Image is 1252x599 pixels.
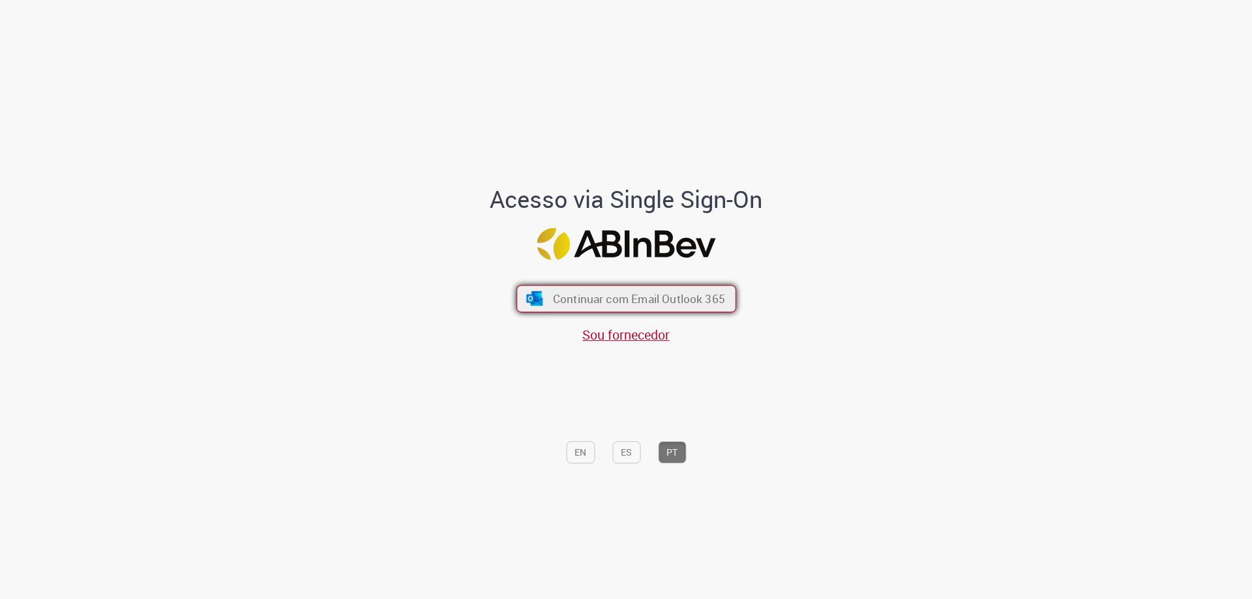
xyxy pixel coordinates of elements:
span: Continuar com Email Outlook 365 [552,291,724,306]
img: Logo ABInBev [537,228,715,260]
a: Sou fornecedor [582,326,670,343]
button: PT [658,441,686,463]
button: ícone Azure/Microsoft 360 Continuar com Email Outlook 365 [516,285,736,313]
h1: Acesso via Single Sign-On [445,186,807,212]
img: ícone Azure/Microsoft 360 [525,291,544,306]
button: ES [612,441,640,463]
button: EN [566,441,595,463]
